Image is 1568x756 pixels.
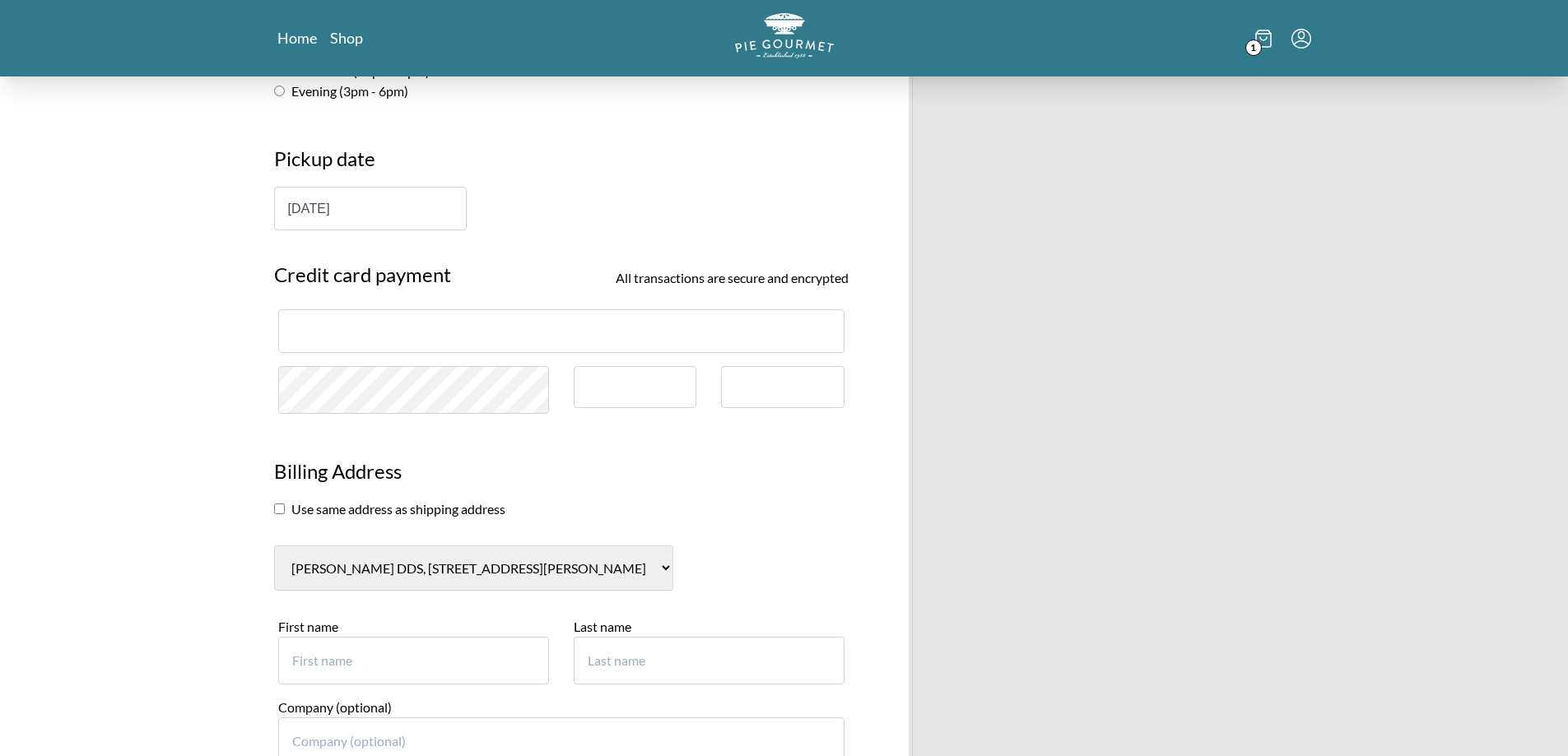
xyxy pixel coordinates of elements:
[278,699,392,715] label: Company (optional)
[278,619,338,634] label: First name
[274,260,451,290] span: Credit card payment
[1245,39,1262,56] span: 1
[588,380,683,394] iframe: Secure expiration date input frame
[616,268,849,288] span: All transactions are secure and encrypted
[735,380,831,394] iframe: Secure CVC input frame
[277,28,317,48] a: Home
[274,144,849,187] h3: Pickup date
[1291,29,1311,49] button: Menu
[574,619,631,634] label: Last name
[274,457,849,499] h3: Billing Address
[274,83,408,99] label: Evening (3pm - 6pm)
[735,13,834,58] img: logo
[735,13,834,63] a: Logo
[574,637,844,684] input: Last name
[274,499,849,519] section: Use same address as shipping address
[292,323,831,339] iframe: Secure card number input frame
[278,637,549,684] input: First name
[274,86,285,96] input: Evening (3pm - 6pm)
[330,28,363,48] a: Shop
